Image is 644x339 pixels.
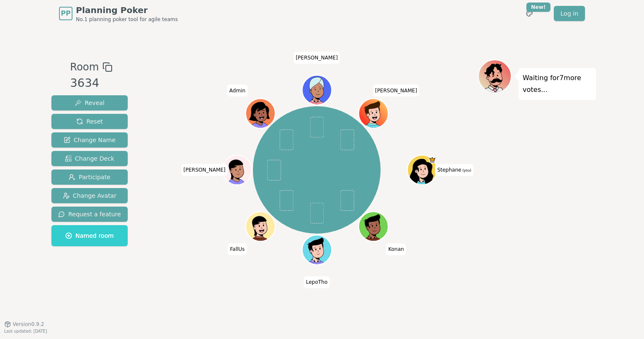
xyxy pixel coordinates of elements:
span: Reveal [75,99,105,107]
button: Named room [51,225,128,246]
span: Click to change your name [435,164,473,176]
button: Version0.9.2 [4,321,44,328]
span: Click to change your name [386,244,406,256]
span: Change Deck [65,154,114,163]
button: Click to change your avatar [408,156,436,184]
button: New! [522,6,537,21]
span: (you) [462,169,472,172]
span: PP [61,8,70,19]
button: Change Avatar [51,188,128,203]
button: Reveal [51,95,128,110]
span: Click to change your name [227,85,247,97]
span: Participate [69,173,110,181]
span: Stephane is the host [428,156,436,164]
span: Click to change your name [373,85,419,97]
a: Log in [554,6,585,21]
span: Click to change your name [294,52,340,64]
span: Planning Poker [76,4,178,16]
div: 3634 [70,75,112,92]
p: Waiting for 7 more votes... [523,72,592,96]
span: Reset [76,117,103,126]
span: Named room [65,231,114,240]
span: Change Avatar [63,191,117,200]
div: New! [526,3,550,12]
span: No.1 planning poker tool for agile teams [76,16,178,23]
span: Last updated: [DATE] [4,329,47,334]
span: Request a feature [58,210,121,218]
button: Reset [51,114,128,129]
button: Participate [51,169,128,185]
span: Version 0.9.2 [13,321,44,328]
a: PPPlanning PokerNo.1 planning poker tool for agile teams [59,4,178,23]
span: Room [70,59,99,75]
span: Click to change your name [228,244,247,256]
button: Change Deck [51,151,128,166]
span: Click to change your name [181,164,228,176]
span: Change Name [64,136,115,144]
button: Request a feature [51,207,128,222]
span: Click to change your name [304,277,330,288]
button: Change Name [51,132,128,148]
